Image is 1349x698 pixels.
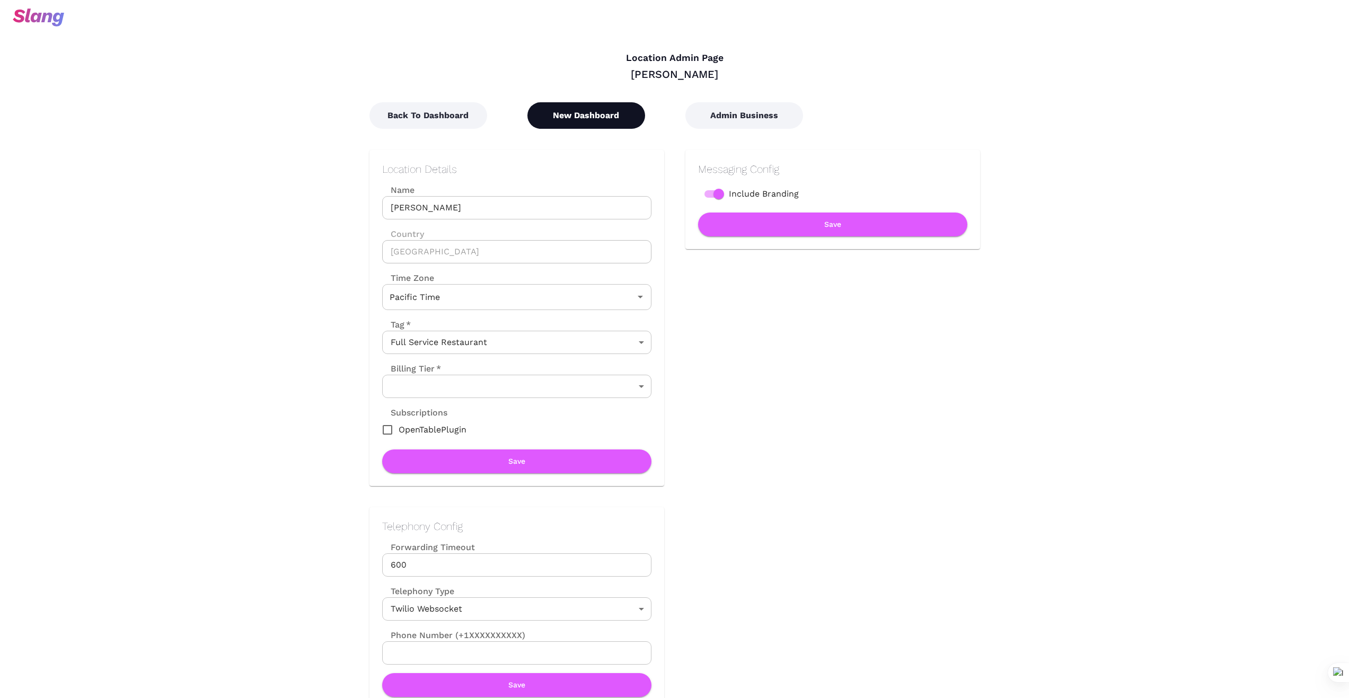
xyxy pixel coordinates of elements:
[382,331,651,354] div: Full Service Restaurant
[698,163,967,175] h2: Messaging Config
[382,272,651,284] label: Time Zone
[382,228,651,240] label: Country
[698,213,967,236] button: Save
[399,423,466,436] span: OpenTablePlugin
[527,110,645,120] a: New Dashboard
[633,289,648,304] button: Open
[685,110,803,120] a: Admin Business
[382,629,651,641] label: Phone Number (+1XXXXXXXXXX)
[685,102,803,129] button: Admin Business
[729,188,799,200] span: Include Branding
[382,585,454,597] label: Telephony Type
[382,163,651,175] h2: Location Details
[369,110,487,120] a: Back To Dashboard
[382,407,447,419] label: Subscriptions
[382,520,651,533] h2: Telephony Config
[382,597,651,621] div: Twilio Websocket
[369,67,980,81] div: [PERSON_NAME]
[382,673,651,697] button: Save
[527,102,645,129] button: New Dashboard
[382,449,651,473] button: Save
[13,8,64,26] img: svg+xml;base64,PHN2ZyB3aWR0aD0iOTciIGhlaWdodD0iMzQiIHZpZXdCb3g9IjAgMCA5NyAzNCIgZmlsbD0ibm9uZSIgeG...
[382,541,651,553] label: Forwarding Timeout
[369,52,980,64] h4: Location Admin Page
[382,319,411,331] label: Tag
[382,184,651,196] label: Name
[382,363,441,375] label: Billing Tier
[369,102,487,129] button: Back To Dashboard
